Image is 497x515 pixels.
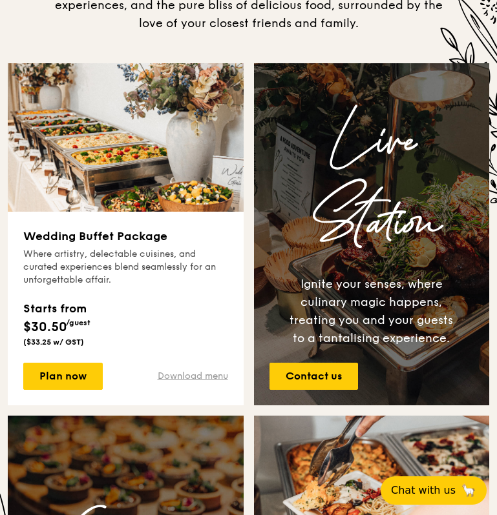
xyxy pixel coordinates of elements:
[264,101,480,265] h3: Live Station
[461,483,476,498] span: 🦙
[158,370,228,383] a: Download menu
[23,299,90,337] div: $30.50
[270,363,358,390] a: Contact us
[23,299,90,318] div: Starts from
[23,227,228,245] h3: Wedding Buffet Package
[23,363,103,390] a: Plan now
[381,476,487,505] button: Chat with us🦙
[66,318,90,327] span: /guest
[8,63,244,212] img: grain-wedding-buffet-package-thumbnail.jpg
[23,248,228,287] div: Where artistry, delectable cuisines, and curated experiences blend seamlessly for an unforgettabl...
[391,483,456,498] span: Chat with us
[23,337,90,347] div: ($33.25 w/ GST)
[285,275,458,347] div: Ignite your senses, where culinary magic happens, treating you and your guests to a tantalising e...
